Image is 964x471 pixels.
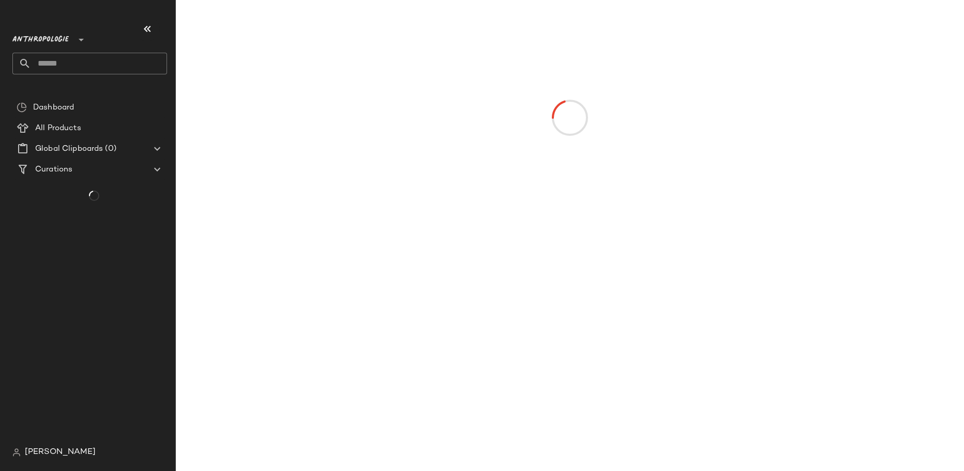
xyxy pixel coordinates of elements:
[12,28,69,46] span: Anthropologie
[17,102,27,113] img: svg%3e
[35,122,81,134] span: All Products
[12,448,21,457] img: svg%3e
[33,102,74,114] span: Dashboard
[103,143,116,155] span: (0)
[35,164,72,176] span: Curations
[35,143,103,155] span: Global Clipboards
[25,446,96,459] span: [PERSON_NAME]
